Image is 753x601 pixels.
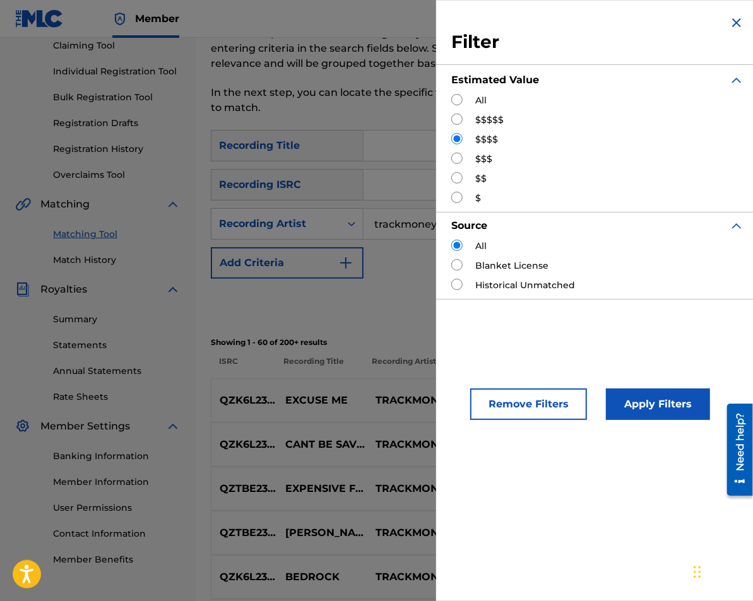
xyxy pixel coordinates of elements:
label: Blanket License [475,259,548,272]
span: Member Settings [40,419,130,434]
img: expand [165,419,181,434]
img: Member Settings [15,419,30,434]
label: $$$$ [475,133,498,146]
a: Matching Tool [53,228,181,241]
p: QZK6L2339846 [211,569,277,585]
img: Royalties [15,282,30,297]
p: QZTBE2318805 [211,525,277,540]
a: Contact Information [53,527,181,540]
iframe: Chat Widget [690,540,753,601]
button: Add Criteria [211,247,364,279]
a: Summary [53,313,181,326]
form: Search Form [211,130,738,329]
a: Rate Sheets [53,390,181,404]
button: Apply Filters [606,388,710,420]
p: TRACKMONEY P [367,569,458,585]
img: 9d2ae6d4665cec9f34b9.svg [338,255,353,271]
span: Royalties [40,282,87,297]
div: Recording Artist [219,216,333,231]
p: TRACKMONEY P [367,481,458,496]
label: $$$$$ [475,114,504,127]
p: Showing 1 - 60 of 200+ results [211,337,738,348]
p: In the next step, you can locate the specific work in your catalog that you want to match. [211,85,617,115]
p: The first step is to locate recordings not yet matched to your works by entering criteria in the ... [211,26,617,71]
p: BEDROCK [277,569,367,585]
p: ISRC [211,356,275,378]
img: close [729,15,744,30]
p: QZK6L2339848 [211,437,277,452]
p: EXPENSIVE FABRICS [277,481,367,496]
p: TRACKMONEY P [367,525,458,540]
label: $ [475,192,481,205]
p: [PERSON_NAME] IN A RACE CAR [277,525,367,540]
label: $$$ [475,153,492,166]
a: Claiming Tool [53,39,181,52]
a: Match History [53,254,181,267]
iframe: Resource Center [718,399,753,501]
a: Bulk Registration Tool [53,91,181,104]
p: QZK6L2339853 [211,393,277,408]
img: expand [729,73,744,88]
label: Historical Unmatched [475,279,575,292]
a: Individual Registration Tool [53,65,181,78]
a: Annual Statements [53,365,181,378]
span: Matching [40,197,90,212]
p: TRACKMONEY P [367,437,458,452]
h3: Filter [451,31,744,54]
label: $$ [475,172,487,185]
img: expand [729,218,744,233]
p: CANT BE SAVED [277,437,367,452]
a: Banking Information [53,450,181,463]
p: Recording Title [275,356,364,378]
p: TRACKMONEY P [367,393,458,408]
a: Overclaims Tool [53,168,181,182]
label: All [475,94,487,107]
a: Member Information [53,476,181,489]
p: EXCUSE ME [277,393,367,408]
strong: Source [451,219,487,231]
p: QZTBE2318807 [211,481,277,496]
button: Remove Filters [470,388,587,420]
strong: Estimated Value [451,74,539,86]
a: Registration History [53,143,181,156]
a: Registration Drafts [53,117,181,130]
img: Top Rightsholder [112,11,127,26]
img: expand [165,197,181,212]
label: All [475,240,487,253]
a: User Permissions [53,501,181,515]
a: Member Benefits [53,553,181,566]
img: expand [165,282,181,297]
img: MLC Logo [15,9,64,28]
a: Statements [53,339,181,352]
div: Drag [694,553,701,591]
span: Member [135,11,179,26]
p: Recording Artist [364,356,452,378]
img: Matching [15,197,31,212]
